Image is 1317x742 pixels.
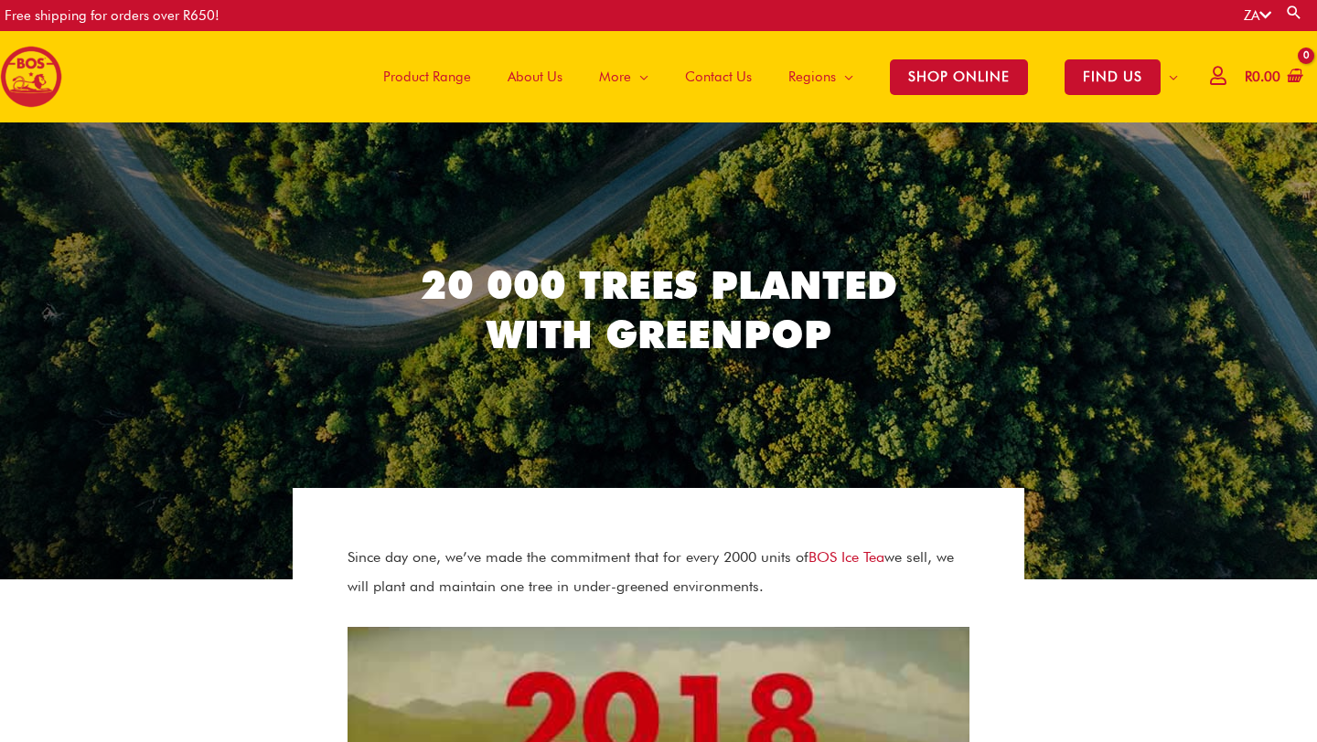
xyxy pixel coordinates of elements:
a: About Us [489,31,581,122]
nav: Site Navigation [351,31,1196,122]
a: Product Range [365,31,489,122]
span: About Us [508,49,562,104]
a: ZA [1244,7,1271,24]
span: More [599,49,631,104]
span: Product Range [383,49,471,104]
a: View Shopping Cart, empty [1241,57,1303,98]
span: FIND US [1065,59,1161,95]
a: Search button [1285,4,1303,21]
span: Contact Us [685,49,752,104]
a: BOS Ice Tea [808,548,884,566]
a: More [581,31,667,122]
h2: 20 000 Trees planted with Greenpop [393,260,924,360]
span: R [1245,69,1252,85]
span: Regions [788,49,836,104]
p: Since day one, we’ve made the commitment that for every 2000 units of we sell, we will plant and ... [348,543,969,601]
span: SHOP ONLINE [890,59,1028,95]
a: Regions [770,31,872,122]
a: Contact Us [667,31,770,122]
bdi: 0.00 [1245,69,1280,85]
a: SHOP ONLINE [872,31,1046,122]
